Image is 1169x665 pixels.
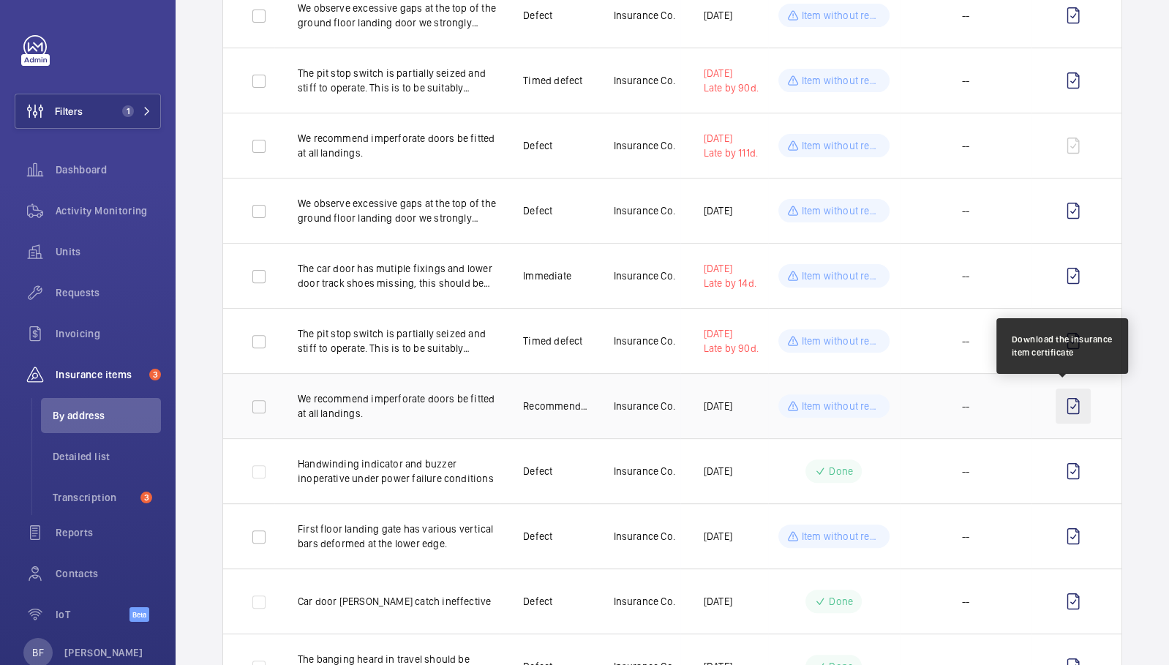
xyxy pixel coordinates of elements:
p: Done [829,464,853,478]
p: Item without request [802,268,881,283]
p: [DATE] [704,66,759,80]
p: Item without request [802,399,881,413]
span: Detailed list [53,449,161,464]
span: -- [962,203,969,218]
p: Handwinding indicator and buzzer inoperative under power failure conditions [298,457,500,486]
span: Filters [55,104,83,119]
p: Item without request [802,138,881,153]
p: We observe excessive gaps at the top of the ground floor landing door we strongly recommend this ... [298,196,500,225]
p: Item without request [802,529,881,544]
p: [DATE] [704,131,758,146]
p: Insurance Co. [613,138,674,153]
p: Defect [523,203,552,218]
p: Insurance Co. [613,73,674,88]
span: Beta [129,607,149,622]
span: -- [962,8,969,23]
p: [DATE] [704,326,759,341]
p: Timed defect [523,334,582,348]
p: Insurance Co. [613,8,674,23]
span: -- [962,399,969,413]
p: [DATE] [704,464,732,478]
span: Units [56,244,161,259]
p: Insurance Co. [613,399,674,413]
span: -- [962,464,969,478]
span: Insurance items [56,367,143,382]
span: Requests [56,285,161,300]
p: The car door has mutiple fixings and lower door track shoes missing, this should be rectified imm... [298,261,500,290]
p: [DATE] [704,529,732,544]
span: -- [962,138,969,153]
p: Item without request [802,334,881,348]
p: Car door [PERSON_NAME] catch ineffective [298,594,500,609]
p: BF [32,645,43,660]
span: -- [962,594,969,609]
span: Transcription [53,490,135,505]
p: [PERSON_NAME] [64,645,143,660]
div: Late by 90d. [704,341,759,356]
p: The pit stop switch is partially seized and stiff to operate. This is to be suitably rectified [D... [298,66,500,95]
p: Immediate [523,268,571,283]
div: Late by 90d. [704,80,759,95]
p: We recommend imperforate doors be fitted at all landings. [298,131,500,160]
span: 3 [149,369,161,380]
span: By address [53,408,161,423]
p: [DATE] [704,399,732,413]
span: Activity Monitoring [56,203,161,218]
p: [DATE] [704,203,732,218]
p: [DATE] [704,594,732,609]
span: Contacts [56,566,161,581]
p: Insurance Co. [613,203,674,218]
div: Late by 111d. [704,146,758,160]
p: Insurance Co. [613,334,674,348]
p: Defect [523,594,552,609]
span: Dashboard [56,162,161,177]
span: -- [962,334,969,348]
span: Reports [56,525,161,540]
div: Download the insurance item certificate [1011,333,1113,359]
p: First floor landing gate has various vertical bars deformed at the lower edge. [298,522,500,551]
p: Item without request [802,203,881,218]
span: -- [962,268,969,283]
span: -- [962,73,969,88]
p: Item without request [802,73,881,88]
div: Late by 14d. [704,276,756,290]
p: Timed defect [523,73,582,88]
span: Invoicing [56,326,161,341]
p: Item without request [802,8,881,23]
span: IoT [56,607,129,622]
p: Insurance Co. [613,464,674,478]
p: We recommend imperforate doors be fitted at all landings. [298,391,500,421]
p: [DATE] [704,261,756,276]
p: Insurance Co. [613,268,674,283]
p: Defect [523,138,552,153]
p: Done [829,594,853,609]
button: Filters1 [15,94,161,129]
p: Insurance Co. [613,594,674,609]
p: We observe excessive gaps at the top of the ground floor landing door we strongly recommend this ... [298,1,500,30]
p: Defect [523,529,552,544]
span: 3 [140,492,152,503]
p: Insurance Co. [613,529,674,544]
p: Defect [523,8,552,23]
span: -- [962,529,969,544]
p: [DATE] [704,8,732,23]
span: 1 [122,105,134,117]
p: Defect [523,464,552,478]
p: Recommendation [523,399,590,413]
p: The pit stop switch is partially seized and stiff to operate. This is to be suitably rectified [D... [298,326,500,356]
